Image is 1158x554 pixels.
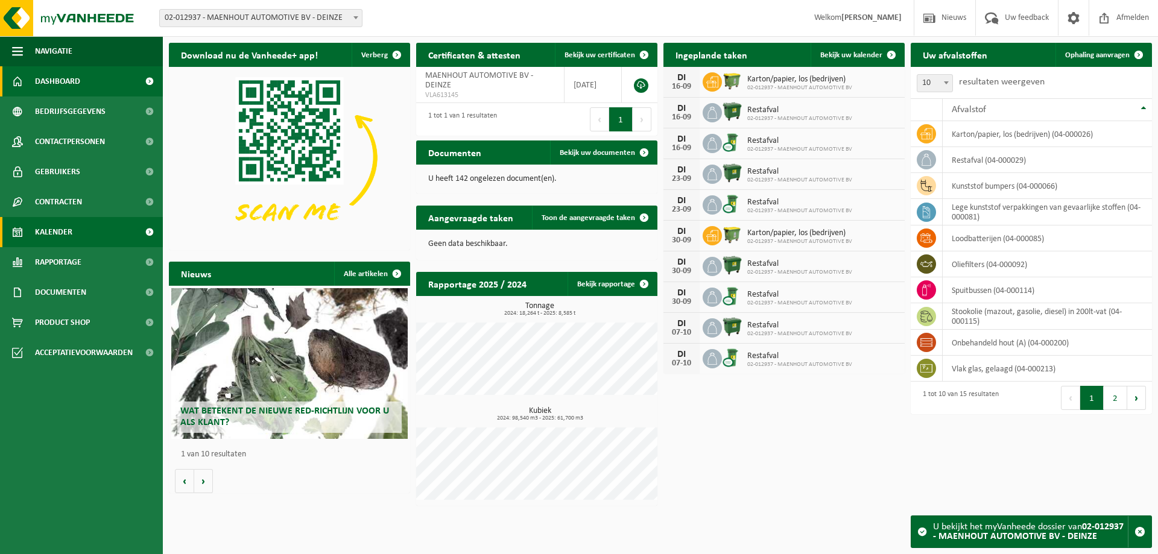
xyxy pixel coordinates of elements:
[568,272,656,296] a: Bekijk rapportage
[425,71,533,90] span: MAENHOUT AUTOMOTIVE BV - DEINZE
[917,74,953,92] span: 10
[747,198,852,207] span: Restafval
[669,134,694,144] div: DI
[747,259,852,269] span: Restafval
[1065,51,1130,59] span: Ophaling aanvragen
[669,175,694,183] div: 23-09
[747,330,852,338] span: 02-012937 - MAENHOUT AUTOMOTIVE BV
[722,132,742,153] img: WB-0240-CU
[747,351,852,361] span: Restafval
[422,415,657,421] span: 2024: 98,540 m3 - 2025: 61,700 m3
[722,347,742,368] img: WB-0240-CU
[811,43,903,67] a: Bekijk uw kalender
[747,321,852,330] span: Restafval
[669,206,694,214] div: 23-09
[722,71,742,91] img: WB-1100-HPE-GN-50
[416,43,533,66] h2: Certificaten & attesten
[747,75,852,84] span: Karton/papier, los (bedrijven)
[1055,43,1151,67] a: Ophaling aanvragen
[425,90,555,100] span: VLA613145
[747,228,852,238] span: Karton/papier, los (bedrijven)
[180,406,389,427] span: Wat betekent de nieuwe RED-richtlijn voor u als klant?
[416,272,539,295] h2: Rapportage 2025 / 2024
[933,516,1128,547] div: U bekijkt het myVanheede dossier van
[943,199,1152,225] td: lege kunststof verpakkingen van gevaarlijke stoffen (04-000081)
[35,277,86,307] span: Documenten
[1061,386,1080,410] button: Previous
[747,115,852,122] span: 02-012937 - MAENHOUT AUTOMOTIVE BV
[943,356,1152,382] td: vlak glas, gelaagd (04-000213)
[35,127,105,157] span: Contactpersonen
[722,316,742,337] img: WB-1100-HPE-GN-01
[169,43,330,66] h2: Download nu de Vanheede+ app!
[361,51,388,59] span: Verberg
[722,101,742,122] img: WB-1100-HPE-GN-01
[565,51,635,59] span: Bekijk uw certificaten
[555,43,656,67] a: Bekijk uw certificaten
[669,196,694,206] div: DI
[428,240,645,248] p: Geen data beschikbaar.
[747,105,852,115] span: Restafval
[35,96,106,127] span: Bedrijfsgegevens
[669,113,694,122] div: 16-09
[669,319,694,329] div: DI
[669,104,694,113] div: DI
[669,350,694,359] div: DI
[952,105,986,115] span: Afvalstof
[542,214,635,222] span: Toon de aangevraagde taken
[820,51,882,59] span: Bekijk uw kalender
[428,175,645,183] p: U heeft 142 ongelezen document(en).
[422,302,657,316] h3: Tonnage
[959,77,1045,87] label: resultaten weergeven
[663,43,759,66] h2: Ingeplande taken
[35,157,80,187] span: Gebruikers
[422,407,657,421] h3: Kubiek
[669,288,694,298] div: DI
[565,67,622,103] td: [DATE]
[416,206,525,229] h2: Aangevraagde taken
[669,165,694,175] div: DI
[747,84,852,92] span: 02-012937 - MAENHOUT AUTOMOTIVE BV
[669,359,694,368] div: 07-10
[669,83,694,91] div: 16-09
[35,247,81,277] span: Rapportage
[609,107,633,131] button: 1
[722,163,742,183] img: WB-1100-HPE-GN-01
[35,307,90,338] span: Product Shop
[1104,386,1127,410] button: 2
[422,310,657,316] span: 2024: 18,264 t - 2025: 8,585 t
[841,13,902,22] strong: [PERSON_NAME]
[747,167,852,177] span: Restafval
[160,10,362,27] span: 02-012937 - MAENHOUT AUTOMOTIVE BV - DEINZE
[747,361,852,368] span: 02-012937 - MAENHOUT AUTOMOTIVE BV
[669,257,694,267] div: DI
[917,75,952,92] span: 10
[943,147,1152,173] td: restafval (04-000029)
[943,121,1152,147] td: karton/papier, los (bedrijven) (04-000026)
[334,262,409,286] a: Alle artikelen
[669,144,694,153] div: 16-09
[933,522,1124,541] strong: 02-012937 - MAENHOUT AUTOMOTIVE BV - DEINZE
[722,286,742,306] img: WB-0240-CU
[352,43,409,67] button: Verberg
[35,338,133,368] span: Acceptatievoorwaarden
[560,149,635,157] span: Bekijk uw documenten
[194,469,213,493] button: Volgende
[35,217,72,247] span: Kalender
[669,73,694,83] div: DI
[422,106,497,133] div: 1 tot 1 van 1 resultaten
[181,450,404,459] p: 1 van 10 resultaten
[1127,386,1146,410] button: Next
[747,269,852,276] span: 02-012937 - MAENHOUT AUTOMOTIVE BV
[416,140,493,164] h2: Documenten
[35,66,80,96] span: Dashboard
[175,469,194,493] button: Vorige
[943,303,1152,330] td: stookolie (mazout, gasolie, diesel) in 200lt-vat (04-000115)
[722,224,742,245] img: WB-1100-HPE-GN-50
[747,207,852,215] span: 02-012937 - MAENHOUT AUTOMOTIVE BV
[532,206,656,230] a: Toon de aangevraagde taken
[943,330,1152,356] td: onbehandeld hout (A) (04-000200)
[669,329,694,337] div: 07-10
[169,67,410,248] img: Download de VHEPlus App
[669,267,694,275] div: 30-09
